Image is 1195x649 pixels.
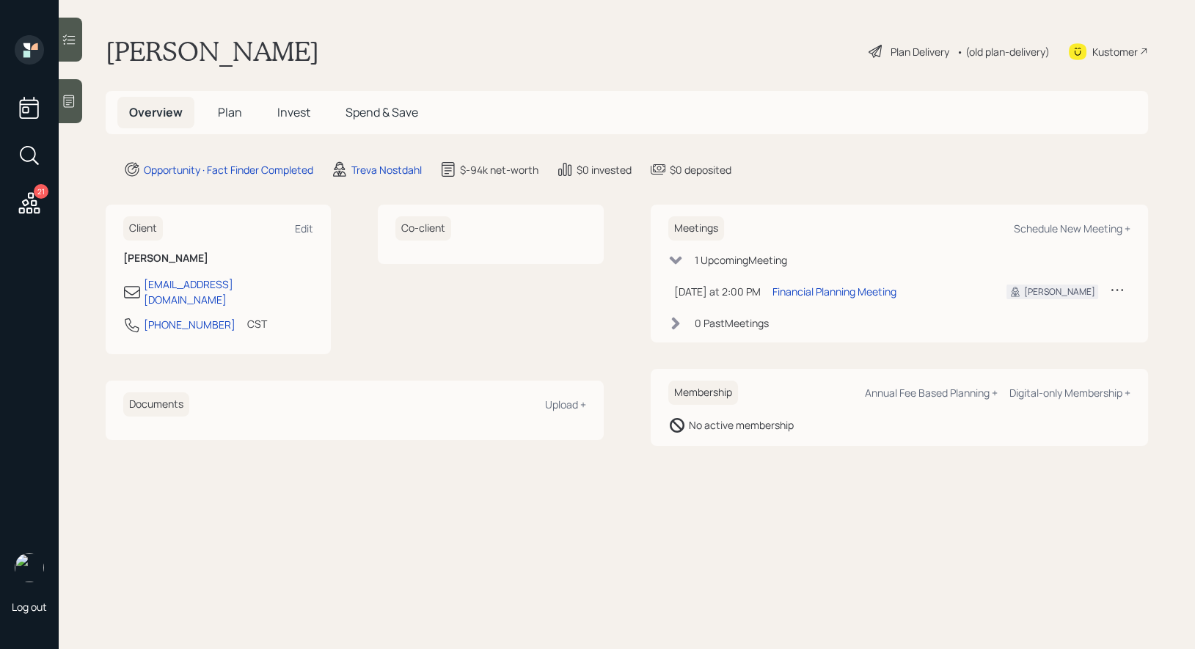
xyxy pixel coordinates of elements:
[123,392,189,417] h6: Documents
[123,252,313,265] h6: [PERSON_NAME]
[351,162,422,177] div: Treva Nostdahl
[295,221,313,235] div: Edit
[891,44,949,59] div: Plan Delivery
[545,397,586,411] div: Upload +
[865,386,998,400] div: Annual Fee Based Planning +
[577,162,632,177] div: $0 invested
[695,315,769,331] div: 0 Past Meeting s
[668,216,724,241] h6: Meetings
[695,252,787,268] div: 1 Upcoming Meeting
[670,162,731,177] div: $0 deposited
[129,104,183,120] span: Overview
[346,104,418,120] span: Spend & Save
[277,104,310,120] span: Invest
[1024,285,1095,298] div: [PERSON_NAME]
[106,35,319,67] h1: [PERSON_NAME]
[395,216,451,241] h6: Co-client
[144,317,235,332] div: [PHONE_NUMBER]
[460,162,538,177] div: $-94k net-worth
[123,216,163,241] h6: Client
[772,284,896,299] div: Financial Planning Meeting
[144,162,313,177] div: Opportunity · Fact Finder Completed
[15,553,44,582] img: treva-nostdahl-headshot.png
[1009,386,1130,400] div: Digital-only Membership +
[247,316,267,331] div: CST
[957,44,1050,59] div: • (old plan-delivery)
[1092,44,1138,59] div: Kustomer
[218,104,242,120] span: Plan
[674,284,761,299] div: [DATE] at 2:00 PM
[12,600,47,614] div: Log out
[1014,221,1130,235] div: Schedule New Meeting +
[689,417,794,433] div: No active membership
[668,381,738,405] h6: Membership
[144,276,313,307] div: [EMAIL_ADDRESS][DOMAIN_NAME]
[34,184,48,199] div: 21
